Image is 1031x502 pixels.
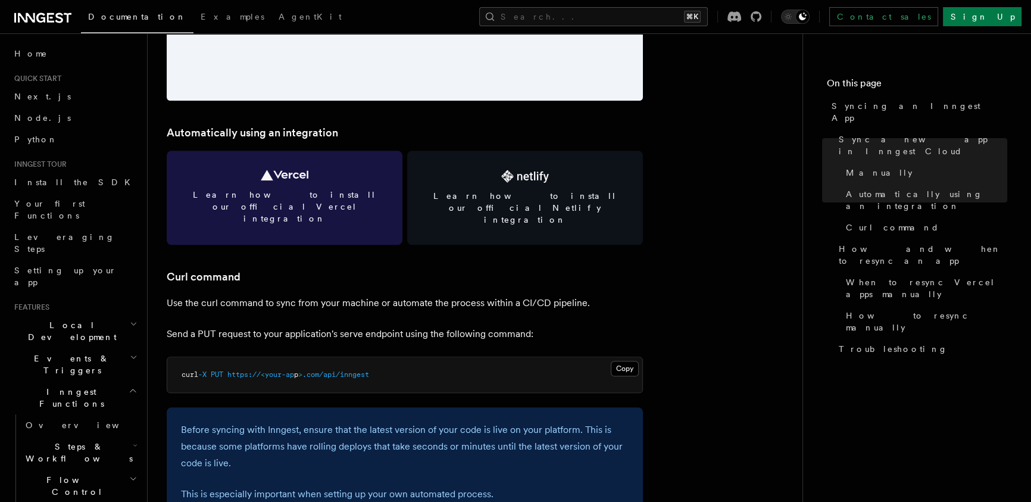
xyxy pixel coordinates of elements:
[10,260,140,293] a: Setting up your app
[81,4,193,33] a: Documentation
[10,160,67,169] span: Inngest tour
[421,190,629,226] span: Learn how to install our official Netlify integration
[14,232,115,254] span: Leveraging Steps
[14,92,71,101] span: Next.js
[302,370,369,379] span: .com/api/inngest
[479,7,708,26] button: Search...⌘K
[10,43,140,64] a: Home
[10,172,140,193] a: Install the SDK
[846,188,1007,212] span: Automatically using an integration
[14,48,48,60] span: Home
[846,222,939,233] span: Curl command
[611,361,639,376] button: Copy
[832,100,1007,124] span: Syncing an Inngest App
[839,243,1007,267] span: How and when to resync an app
[21,436,140,469] button: Steps & Workflows
[839,133,1007,157] span: Sync a new app in Inngest Cloud
[88,12,186,21] span: Documentation
[10,386,129,410] span: Inngest Functions
[167,295,643,311] p: Use the curl command to sync from your machine or automate the process within a CI/CD pipeline.
[841,162,1007,183] a: Manually
[265,370,294,379] span: your-ap
[846,276,1007,300] span: When to resync Vercel apps manually
[834,129,1007,162] a: Sync a new app in Inngest Cloud
[10,86,140,107] a: Next.js
[10,303,49,312] span: Features
[193,4,271,32] a: Examples
[227,370,261,379] span: https://
[21,441,133,464] span: Steps & Workflows
[10,193,140,226] a: Your first Functions
[167,151,402,245] a: Learn how to install our official Vercel integration
[198,370,207,379] span: -X
[841,272,1007,305] a: When to resync Vercel apps manually
[846,167,913,179] span: Manually
[10,314,140,348] button: Local Development
[829,7,938,26] a: Contact sales
[26,420,148,430] span: Overview
[846,310,1007,333] span: How to resync manually
[10,319,130,343] span: Local Development
[279,12,342,21] span: AgentKit
[181,422,629,472] p: Before syncing with Inngest, ensure that the latest version of your code is live on your platform...
[167,124,338,141] a: Automatically using an integration
[14,199,85,220] span: Your first Functions
[781,10,810,24] button: Toggle dark mode
[841,305,1007,338] a: How to resync manually
[841,183,1007,217] a: Automatically using an integration
[943,7,1021,26] a: Sign Up
[294,370,298,379] span: p
[827,76,1007,95] h4: On this page
[181,189,388,225] span: Learn how to install our official Vercel integration
[298,370,302,379] span: >
[10,353,130,376] span: Events & Triggers
[10,107,140,129] a: Node.js
[14,266,117,287] span: Setting up your app
[14,135,58,144] span: Python
[182,370,198,379] span: curl
[271,4,349,32] a: AgentKit
[21,414,140,436] a: Overview
[834,238,1007,272] a: How and when to resync an app
[10,129,140,150] a: Python
[21,474,129,498] span: Flow Control
[10,348,140,381] button: Events & Triggers
[14,113,71,123] span: Node.js
[201,12,264,21] span: Examples
[10,74,61,83] span: Quick start
[834,338,1007,360] a: Troubleshooting
[841,217,1007,238] a: Curl command
[14,177,138,187] span: Install the SDK
[211,370,223,379] span: PUT
[827,95,1007,129] a: Syncing an Inngest App
[167,269,240,285] a: Curl command
[839,343,948,355] span: Troubleshooting
[684,11,701,23] kbd: ⌘K
[10,226,140,260] a: Leveraging Steps
[167,326,643,342] p: Send a PUT request to your application's serve endpoint using the following command:
[261,370,265,379] span: <
[10,381,140,414] button: Inngest Functions
[407,151,643,245] a: Learn how to install our official Netlify integration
